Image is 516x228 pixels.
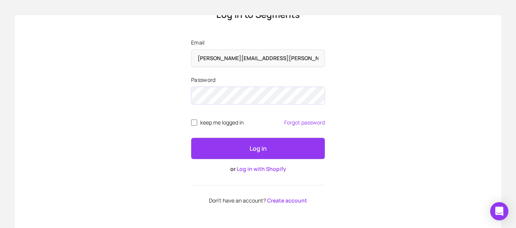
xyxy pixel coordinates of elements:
p: or [191,165,325,173]
label: Password [191,76,325,84]
span: keep me logged in [200,120,244,126]
p: Don't have an account? [191,198,325,204]
a: Forgot password [284,120,325,126]
input: Email [191,49,325,67]
div: Open Intercom Messenger [490,202,508,220]
p: Log in [250,144,267,153]
button: Log in [191,138,325,159]
a: Create account [267,197,307,204]
input: remember me [191,120,197,126]
a: Log in with Shopify [237,165,286,172]
input: Password [191,87,325,104]
label: Email [191,39,325,46]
